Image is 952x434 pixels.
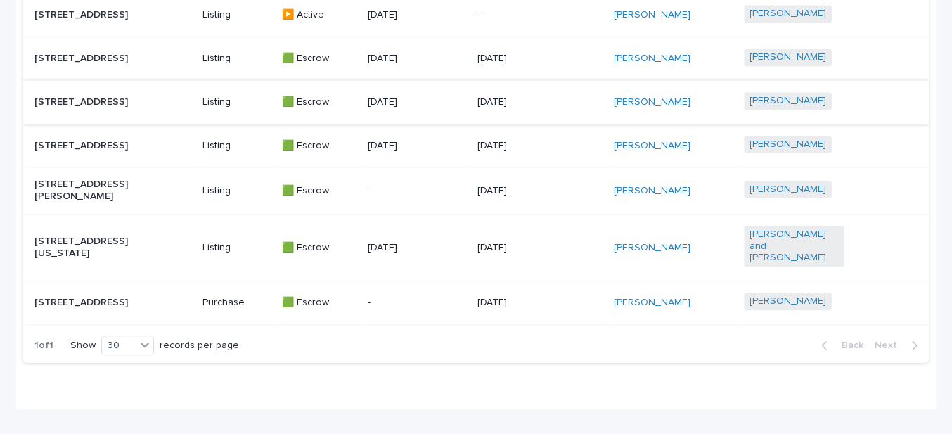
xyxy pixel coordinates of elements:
[202,297,270,309] p: Purchase
[368,242,466,254] p: [DATE]
[368,140,466,152] p: [DATE]
[23,80,928,124] tr: [STREET_ADDRESS]Listing🟩 Escrow[DATE][DATE][PERSON_NAME] [PERSON_NAME]
[34,236,135,260] p: [STREET_ADDRESS][US_STATE]
[23,167,928,215] tr: [STREET_ADDRESS][PERSON_NAME]Listing🟩 Escrow-[DATE][PERSON_NAME] [PERSON_NAME]
[34,179,135,203] p: [STREET_ADDRESS][PERSON_NAME]
[202,96,270,108] p: Listing
[750,8,826,20] a: [PERSON_NAME]
[34,96,135,108] p: [STREET_ADDRESS]
[750,229,839,264] a: [PERSON_NAME] and [PERSON_NAME]
[202,185,270,197] p: Listing
[202,140,270,152] p: Listing
[869,339,929,352] button: Next
[282,297,357,309] p: 🟩 Escrow
[833,340,863,350] span: Back
[614,53,690,65] a: [PERSON_NAME]
[34,140,135,152] p: [STREET_ADDRESS]
[368,96,466,108] p: [DATE]
[614,9,690,21] a: [PERSON_NAME]
[34,53,135,65] p: [STREET_ADDRESS]
[282,185,357,197] p: 🟩 Escrow
[23,281,928,325] tr: [STREET_ADDRESS]Purchase🟩 Escrow-[DATE][PERSON_NAME] [PERSON_NAME]
[23,214,928,281] tr: [STREET_ADDRESS][US_STATE]Listing🟩 Escrow[DATE][DATE][PERSON_NAME] [PERSON_NAME] and [PERSON_NAME]
[102,338,136,353] div: 30
[750,139,826,151] a: [PERSON_NAME]
[750,95,826,107] a: [PERSON_NAME]
[282,242,357,254] p: 🟩 Escrow
[750,295,826,307] a: [PERSON_NAME]
[202,242,270,254] p: Listing
[282,140,357,152] p: 🟩 Escrow
[368,297,466,309] p: -
[614,140,690,152] a: [PERSON_NAME]
[477,53,578,65] p: [DATE]
[23,124,928,167] tr: [STREET_ADDRESS]Listing🟩 Escrow[DATE][DATE][PERSON_NAME] [PERSON_NAME]
[750,184,826,196] a: [PERSON_NAME]
[477,96,578,108] p: [DATE]
[614,96,690,108] a: [PERSON_NAME]
[368,9,466,21] p: [DATE]
[23,37,928,80] tr: [STREET_ADDRESS]Listing🟩 Escrow[DATE][DATE][PERSON_NAME] [PERSON_NAME]
[34,9,135,21] p: [STREET_ADDRESS]
[614,185,690,197] a: [PERSON_NAME]
[477,297,578,309] p: [DATE]
[477,140,578,152] p: [DATE]
[614,297,690,309] a: [PERSON_NAME]
[202,53,270,65] p: Listing
[34,297,135,309] p: [STREET_ADDRESS]
[614,242,690,254] a: [PERSON_NAME]
[202,9,270,21] p: Listing
[282,96,357,108] p: 🟩 Escrow
[875,340,906,350] span: Next
[477,242,578,254] p: [DATE]
[477,9,578,21] p: -
[477,185,578,197] p: [DATE]
[70,340,96,352] p: Show
[282,9,357,21] p: ▶️ Active
[750,51,826,63] a: [PERSON_NAME]
[810,339,869,352] button: Back
[160,340,239,352] p: records per page
[282,53,357,65] p: 🟩 Escrow
[368,185,466,197] p: -
[23,328,65,363] p: 1 of 1
[368,53,466,65] p: [DATE]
